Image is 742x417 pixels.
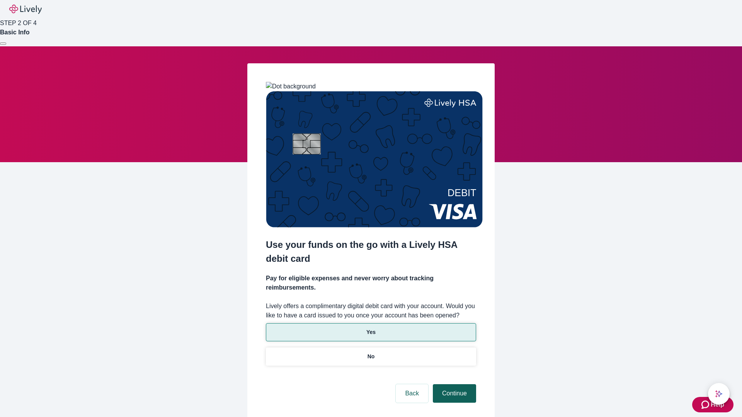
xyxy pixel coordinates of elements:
button: chat [708,383,730,405]
h4: Pay for eligible expenses and never worry about tracking reimbursements. [266,274,476,292]
img: Debit card [266,91,483,227]
svg: Lively AI Assistant [715,390,723,398]
button: Zendesk support iconHelp [692,397,733,412]
p: No [368,353,375,361]
label: Lively offers a complimentary digital debit card with your account. Would you like to have a card... [266,302,476,320]
button: Back [396,384,428,403]
button: Continue [433,384,476,403]
button: No [266,347,476,366]
button: Yes [266,323,476,341]
img: Dot background [266,82,316,91]
svg: Zendesk support icon [701,400,711,409]
span: Help [711,400,724,409]
img: Lively [9,5,42,14]
p: Yes [366,328,376,336]
h2: Use your funds on the go with a Lively HSA debit card [266,238,476,266]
